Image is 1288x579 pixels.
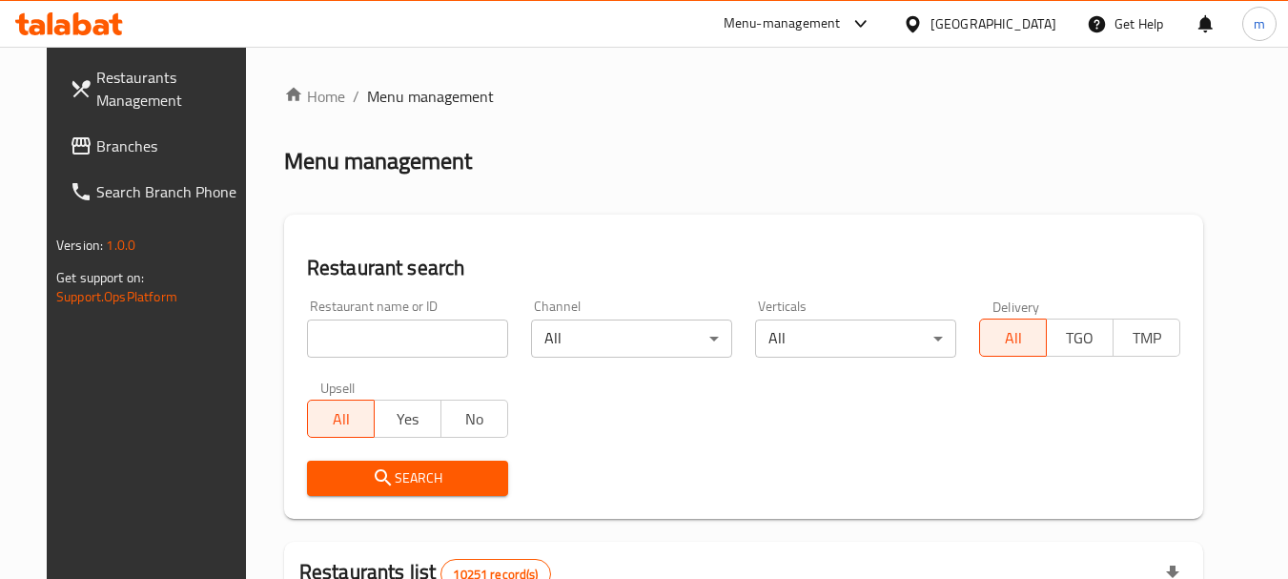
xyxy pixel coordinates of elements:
[374,400,441,438] button: Yes
[96,66,247,112] span: Restaurants Management
[988,324,1039,352] span: All
[724,12,841,35] div: Menu-management
[56,284,177,309] a: Support.OpsPlatform
[316,405,367,433] span: All
[307,254,1180,282] h2: Restaurant search
[440,400,508,438] button: No
[96,134,247,157] span: Branches
[755,320,956,358] div: All
[1254,13,1265,34] span: m
[307,461,508,496] button: Search
[56,265,144,290] span: Get support on:
[1121,324,1173,352] span: TMP
[320,381,356,394] label: Upsell
[992,300,1040,313] label: Delivery
[284,85,345,108] a: Home
[449,405,501,433] span: No
[56,233,103,258] span: Version:
[106,233,135,258] span: 1.0.0
[54,54,262,123] a: Restaurants Management
[979,319,1047,357] button: All
[382,405,434,433] span: Yes
[284,85,1203,108] nav: breadcrumb
[307,320,508,358] input: Search for restaurant name or ID..
[353,85,359,108] li: /
[367,85,494,108] span: Menu management
[96,180,247,203] span: Search Branch Phone
[1113,319,1180,357] button: TMP
[322,466,493,490] span: Search
[531,320,732,358] div: All
[1054,324,1106,352] span: TGO
[54,123,262,169] a: Branches
[307,400,375,438] button: All
[54,169,262,215] a: Search Branch Phone
[930,13,1056,34] div: [GEOGRAPHIC_DATA]
[1046,319,1114,357] button: TGO
[284,146,472,176] h2: Menu management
